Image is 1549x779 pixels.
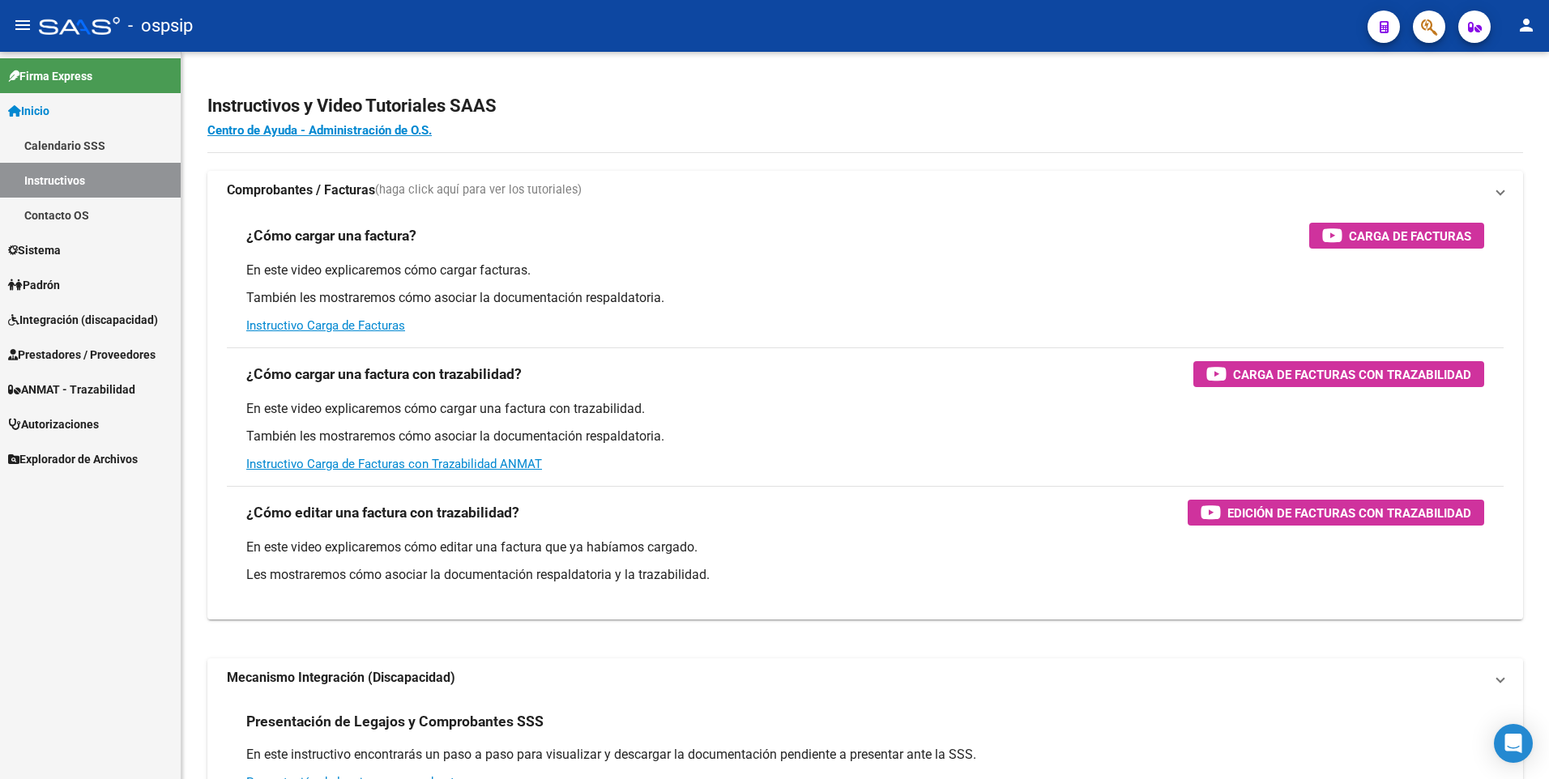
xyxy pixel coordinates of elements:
h3: ¿Cómo cargar una factura? [246,224,416,247]
p: En este video explicaremos cómo editar una factura que ya habíamos cargado. [246,538,1484,556]
span: Firma Express [8,67,92,85]
span: - ospsip [128,8,193,44]
p: Les mostraremos cómo asociar la documentación respaldatoria y la trazabilidad. [246,566,1484,584]
strong: Comprobantes / Facturas [227,181,375,199]
span: ANMAT - Trazabilidad [8,381,135,398]
button: Carga de Facturas con Trazabilidad [1193,361,1484,387]
p: En este instructivo encontrarás un paso a paso para visualizar y descargar la documentación pendi... [246,746,1484,764]
div: Open Intercom Messenger [1494,724,1533,763]
h3: Presentación de Legajos y Comprobantes SSS [246,710,544,733]
span: Inicio [8,102,49,120]
a: Instructivo Carga de Facturas [246,318,405,333]
a: Instructivo Carga de Facturas con Trazabilidad ANMAT [246,457,542,471]
button: Carga de Facturas [1309,223,1484,249]
a: Centro de Ayuda - Administración de O.S. [207,123,432,138]
p: También les mostraremos cómo asociar la documentación respaldatoria. [246,428,1484,445]
p: También les mostraremos cómo asociar la documentación respaldatoria. [246,289,1484,307]
span: Sistema [8,241,61,259]
h3: ¿Cómo editar una factura con trazabilidad? [246,501,519,524]
mat-icon: menu [13,15,32,35]
span: Carga de Facturas [1349,226,1471,246]
h2: Instructivos y Video Tutoriales SAAS [207,91,1523,121]
span: Autorizaciones [8,415,99,433]
span: Edición de Facturas con Trazabilidad [1227,503,1471,523]
mat-expansion-panel-header: Mecanismo Integración (Discapacidad) [207,658,1523,697]
p: En este video explicaremos cómo cargar una factura con trazabilidad. [246,400,1484,418]
span: Explorador de Archivos [8,450,138,468]
span: Carga de Facturas con Trazabilidad [1233,364,1471,385]
div: Comprobantes / Facturas(haga click aquí para ver los tutoriales) [207,210,1523,619]
p: En este video explicaremos cómo cargar facturas. [246,262,1484,279]
h3: ¿Cómo cargar una factura con trazabilidad? [246,363,522,385]
span: Padrón [8,276,60,294]
span: Integración (discapacidad) [8,311,158,329]
span: (haga click aquí para ver los tutoriales) [375,181,582,199]
button: Edición de Facturas con Trazabilidad [1188,500,1484,526]
mat-expansion-panel-header: Comprobantes / Facturas(haga click aquí para ver los tutoriales) [207,171,1523,210]
mat-icon: person [1517,15,1536,35]
span: Prestadores / Proveedores [8,346,156,364]
strong: Mecanismo Integración (Discapacidad) [227,669,455,687]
